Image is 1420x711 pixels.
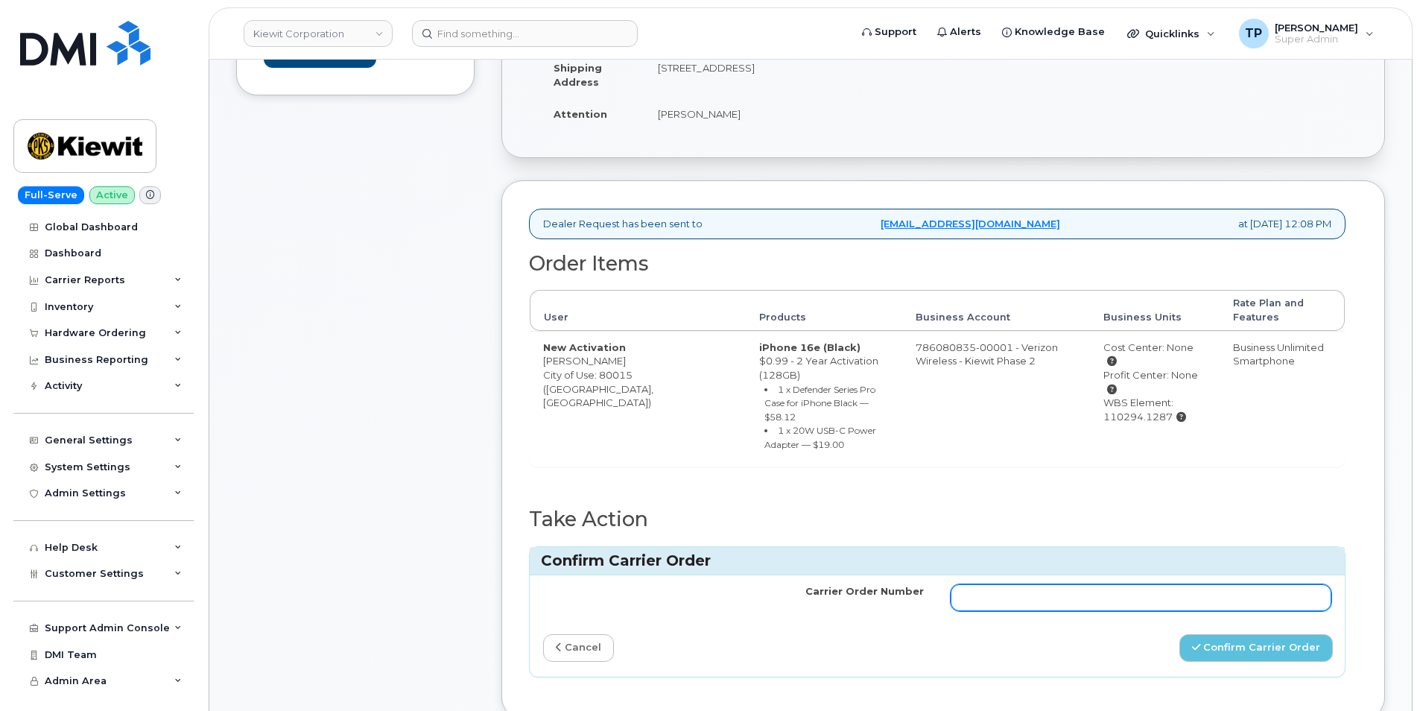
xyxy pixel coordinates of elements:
a: Alerts [927,17,992,47]
h3: Confirm Carrier Order [541,551,1334,571]
td: [PERSON_NAME] City of Use: 80015 ([GEOGRAPHIC_DATA], [GEOGRAPHIC_DATA]) [530,331,746,467]
th: Rate Plan and Features [1220,290,1345,331]
a: Kiewit Corporation [244,20,393,47]
div: Profit Center: None [1103,368,1206,396]
td: 786080835-00001 - Verizon Wireless - Kiewit Phase 2 [902,331,1090,467]
small: 1 x 20W USB-C Power Adapter — $19.00 [764,425,876,450]
div: Cost Center: None [1103,341,1206,368]
h2: Take Action [529,508,1345,531]
small: 1 x Defender Series Pro Case for iPhone Black — $58.12 [764,384,875,423]
span: [PERSON_NAME] [1275,22,1358,34]
td: [PERSON_NAME] [644,98,932,130]
div: Tyler Pollock [1229,19,1384,48]
strong: Attention [554,108,607,120]
span: Alerts [950,25,981,39]
label: Carrier Order Number [805,584,924,598]
td: [STREET_ADDRESS] [644,51,932,98]
h2: Order Items [529,253,1345,275]
button: Confirm Carrier Order [1179,634,1333,662]
a: cancel [543,634,614,662]
span: Knowledge Base [1015,25,1105,39]
span: Support [875,25,916,39]
th: Business Account [902,290,1090,331]
td: Business Unlimited Smartphone [1220,331,1345,467]
span: TP [1245,25,1262,42]
a: Knowledge Base [992,17,1115,47]
span: Super Admin [1275,34,1358,45]
div: Dealer Request has been sent to at [DATE] 12:08 PM [529,209,1345,239]
th: Products [746,290,902,331]
span: Quicklinks [1145,28,1199,39]
td: $0.99 - 2 Year Activation (128GB) [746,331,902,467]
strong: iPhone 16e (Black) [759,341,860,353]
input: Find something... [412,20,638,47]
th: User [530,290,746,331]
iframe: Messenger Launcher [1355,646,1409,700]
th: Business Units [1090,290,1220,331]
strong: New Activation [543,341,626,353]
a: [EMAIL_ADDRESS][DOMAIN_NAME] [881,217,1060,231]
strong: Shipping Address [554,62,602,88]
div: WBS Element: 110294.1287 [1103,396,1206,423]
a: Support [852,17,927,47]
div: Quicklinks [1117,19,1226,48]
